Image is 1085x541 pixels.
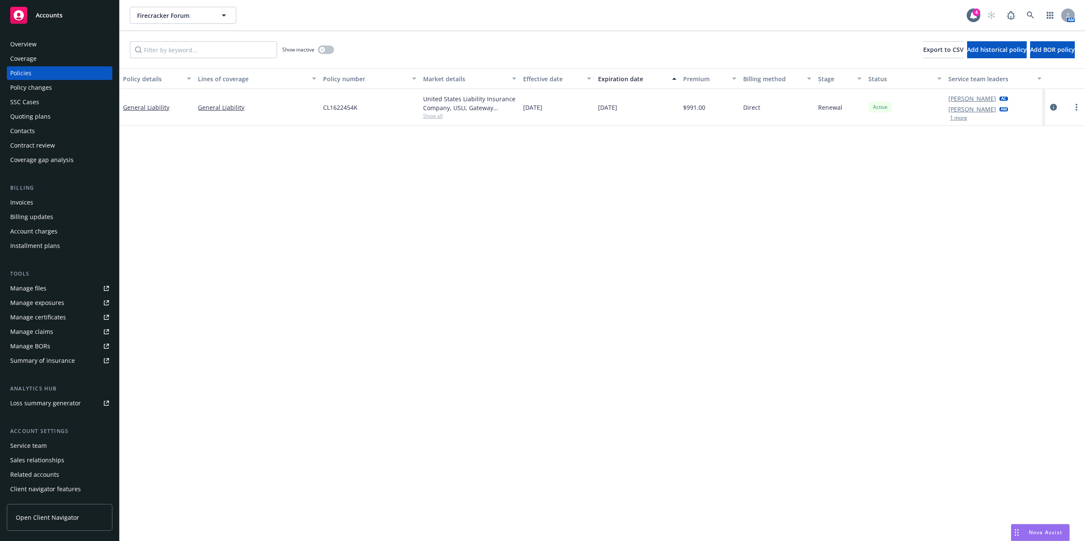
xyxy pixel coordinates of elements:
[10,225,57,238] div: Account charges
[7,66,112,80] a: Policies
[865,68,945,89] button: Status
[740,68,815,89] button: Billing method
[7,52,112,65] a: Coverage
[520,68,595,89] button: Effective date
[818,74,852,83] div: Stage
[16,513,79,522] span: Open Client Navigator
[1011,524,1070,541] button: Nova Assist
[1011,524,1022,541] div: Drag to move
[7,282,112,295] a: Manage files
[945,68,1045,89] button: Service team leaders
[523,103,542,112] span: [DATE]
[36,12,63,19] span: Accounts
[423,74,507,83] div: Market details
[1030,46,1075,54] span: Add BOR policy
[10,282,46,295] div: Manage files
[872,103,889,111] span: Active
[10,153,74,167] div: Coverage gap analysis
[743,74,802,83] div: Billing method
[1030,41,1075,58] button: Add BOR policy
[198,74,307,83] div: Lines of coverage
[282,46,315,53] span: Show inactive
[7,439,112,453] a: Service team
[7,184,112,192] div: Billing
[10,81,52,94] div: Policy changes
[10,37,37,51] div: Overview
[950,115,967,120] button: 1 more
[10,210,53,224] div: Billing updates
[7,124,112,138] a: Contacts
[320,68,420,89] button: Policy number
[7,427,112,436] div: Account settings
[7,139,112,152] a: Contract review
[1022,7,1039,24] a: Search
[1029,529,1062,536] span: Nova Assist
[420,68,520,89] button: Market details
[680,68,740,89] button: Premium
[948,94,996,103] a: [PERSON_NAME]
[10,110,51,123] div: Quoting plans
[7,354,112,367] a: Summary of insurance
[967,41,1027,58] button: Add historical policy
[7,110,112,123] a: Quoting plans
[198,103,316,112] a: General Liability
[1048,102,1059,112] a: circleInformation
[10,52,37,65] div: Coverage
[10,468,59,481] div: Related accounts
[10,497,47,510] div: Client access
[683,103,705,112] span: $991.00
[923,46,964,54] span: Export to CSV
[123,103,169,111] a: General Liability
[7,196,112,209] a: Invoices
[10,439,47,453] div: Service team
[423,112,516,120] span: Show all
[7,37,112,51] a: Overview
[743,103,760,112] span: Direct
[818,103,842,112] span: Renewal
[120,68,195,89] button: Policy details
[10,453,64,467] div: Sales relationships
[10,66,31,80] div: Policies
[983,7,1000,24] a: Start snowing
[10,139,55,152] div: Contract review
[948,74,1032,83] div: Service team leaders
[7,153,112,167] a: Coverage gap analysis
[973,9,980,16] div: 4
[10,354,75,367] div: Summary of insurance
[7,270,112,278] div: Tools
[7,468,112,481] a: Related accounts
[523,74,582,83] div: Effective date
[1042,7,1059,24] a: Switch app
[10,310,66,324] div: Manage certificates
[598,74,667,83] div: Expiration date
[10,325,53,339] div: Manage claims
[130,41,277,58] input: Filter by keyword...
[815,68,865,89] button: Stage
[7,482,112,496] a: Client navigator features
[1071,102,1082,112] a: more
[10,124,35,138] div: Contacts
[595,68,680,89] button: Expiration date
[130,7,236,24] button: Firecracker Forum
[683,74,727,83] div: Premium
[7,95,112,109] a: SSC Cases
[10,482,81,496] div: Client navigator features
[7,81,112,94] a: Policy changes
[598,103,617,112] span: [DATE]
[7,210,112,224] a: Billing updates
[10,396,81,410] div: Loss summary generator
[423,94,516,112] div: United States Liability Insurance Company, USLI, Gateway Specialty Insurance
[195,68,320,89] button: Lines of coverage
[7,3,112,27] a: Accounts
[7,396,112,410] a: Loss summary generator
[7,310,112,324] a: Manage certificates
[7,453,112,467] a: Sales relationships
[7,384,112,393] div: Analytics hub
[7,239,112,253] a: Installment plans
[10,95,39,109] div: SSC Cases
[10,296,64,310] div: Manage exposures
[10,239,60,253] div: Installment plans
[7,296,112,310] a: Manage exposures
[323,74,407,83] div: Policy number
